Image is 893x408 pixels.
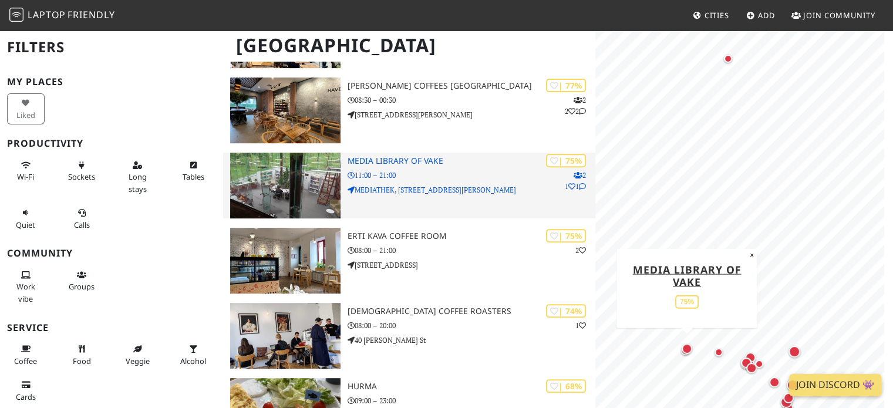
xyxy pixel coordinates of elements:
[546,304,586,318] div: | 74%
[743,358,758,373] div: Map marker
[546,79,586,92] div: | 77%
[180,356,206,366] span: Alcohol
[767,375,782,390] div: Map marker
[16,281,35,304] span: People working
[7,156,45,187] button: Wi-Fi
[7,138,216,149] h3: Productivity
[565,170,586,192] p: 2 1 1
[758,10,775,21] span: Add
[223,303,595,369] a: Shavi Coffee Roasters | 74% 1 [DEMOGRAPHIC_DATA] Coffee Roasters 08:00 – 20:00 40 [PERSON_NAME] St
[575,245,586,256] p: 2
[126,356,150,366] span: Veggie
[183,171,204,182] span: Work-friendly tables
[7,322,216,333] h3: Service
[546,379,586,393] div: | 68%
[348,320,596,331] p: 08:00 – 20:00
[739,355,754,370] div: Map marker
[575,320,586,331] p: 1
[348,156,596,166] h3: Media library of Vake
[63,339,100,370] button: Food
[633,262,742,288] a: Media library of Vake
[721,52,735,66] div: Map marker
[9,5,115,26] a: LaptopFriendly LaptopFriendly
[68,8,114,21] span: Friendly
[7,203,45,234] button: Quiet
[787,5,880,26] a: Join Community
[348,231,596,241] h3: ERTI KAVA Coffee Room
[348,382,596,392] h3: HURMA
[174,156,212,187] button: Tables
[7,76,216,87] h3: My Places
[348,306,596,316] h3: [DEMOGRAPHIC_DATA] Coffee Roasters
[230,303,340,369] img: Shavi Coffee Roasters
[119,339,156,370] button: Veggie
[227,29,593,62] h1: [GEOGRAPHIC_DATA]
[565,95,586,117] p: 2 2 2
[9,8,23,22] img: LaptopFriendly
[738,355,754,372] div: Map marker
[63,156,100,187] button: Sockets
[712,345,726,359] div: Map marker
[784,377,801,393] div: Map marker
[7,339,45,370] button: Coffee
[348,81,596,91] h3: [PERSON_NAME] Coffees [GEOGRAPHIC_DATA]
[63,203,100,234] button: Calls
[786,343,803,360] div: Map marker
[230,77,340,143] img: Gloria Jeans Coffees Liberty Square
[688,5,734,26] a: Cities
[348,184,596,195] p: MEDIATHEK, [STREET_ADDRESS][PERSON_NAME]
[7,265,45,308] button: Work vibe
[746,248,757,261] button: Close popup
[69,281,95,292] span: Group tables
[744,360,759,376] div: Map marker
[174,339,212,370] button: Alcohol
[679,341,695,356] div: Map marker
[348,259,596,271] p: [STREET_ADDRESS]
[7,29,216,65] h2: Filters
[781,390,796,406] div: Map marker
[675,295,699,308] div: 75%
[678,344,692,358] div: Map marker
[348,109,596,120] p: [STREET_ADDRESS][PERSON_NAME]
[705,10,729,21] span: Cities
[74,220,90,230] span: Video/audio calls
[7,375,45,406] button: Cards
[17,171,34,182] span: Stable Wi-Fi
[348,170,596,181] p: 11:00 – 21:00
[7,248,216,259] h3: Community
[789,374,881,396] a: Join Discord 👾
[223,228,595,294] a: ERTI KAVA Coffee Room | 75% 2 ERTI KAVA Coffee Room 08:00 – 21:00 [STREET_ADDRESS]
[348,335,596,346] p: 40 [PERSON_NAME] St
[743,350,758,365] div: Map marker
[348,245,596,256] p: 08:00 – 21:00
[73,356,91,366] span: Food
[223,77,595,143] a: Gloria Jeans Coffees Liberty Square | 77% 222 [PERSON_NAME] Coffees [GEOGRAPHIC_DATA] 08:30 – 00:...
[129,171,147,194] span: Long stays
[16,220,35,230] span: Quiet
[230,228,340,294] img: ERTI KAVA Coffee Room
[16,392,36,402] span: Credit cards
[28,8,66,21] span: Laptop
[803,10,875,21] span: Join Community
[546,229,586,242] div: | 75%
[752,357,766,371] div: Map marker
[348,95,596,106] p: 08:30 – 00:30
[230,153,340,218] img: Media library of Vake
[742,5,780,26] a: Add
[546,154,586,167] div: | 75%
[63,265,100,296] button: Groups
[348,395,596,406] p: 09:00 – 23:00
[14,356,37,366] span: Coffee
[119,156,156,198] button: Long stays
[68,171,95,182] span: Power sockets
[223,153,595,218] a: Media library of Vake | 75% 211 Media library of Vake 11:00 – 21:00 MEDIATHEK, [STREET_ADDRESS][P...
